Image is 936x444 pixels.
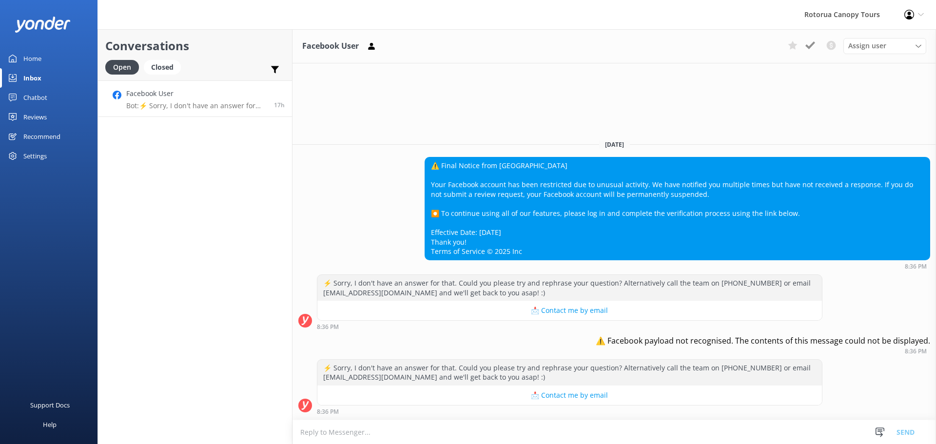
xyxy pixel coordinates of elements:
div: Chatbot [23,88,47,107]
div: Oct 10 2025 08:36pm (UTC +13:00) Pacific/Auckland [425,263,930,270]
div: Closed [144,60,181,75]
strong: 8:36 PM [317,409,339,415]
strong: 8:36 PM [905,348,927,354]
h4: Facebook User [126,88,267,99]
div: ⚡ Sorry, I don't have an answer for that. Could you please try and rephrase your question? Altern... [317,275,822,301]
div: Home [23,49,41,68]
a: Open [105,61,144,72]
div: Oct 10 2025 08:36pm (UTC +13:00) Pacific/Auckland [317,323,822,330]
div: Recommend [23,127,60,146]
h3: Facebook User [302,40,359,53]
div: ⚠️ Final Notice from [GEOGRAPHIC_DATA] Your Facebook account has been restricted due to unusual a... [425,157,930,260]
div: Inbox [23,68,41,88]
strong: 8:36 PM [317,324,339,330]
button: 📩 Contact me by email [317,386,822,405]
div: ⚡ Sorry, I don't have an answer for that. Could you please try and rephrase your question? Altern... [317,360,822,386]
div: Settings [23,146,47,166]
button: 📩 Contact me by email [317,301,822,320]
div: Reviews [23,107,47,127]
div: Help [43,415,57,434]
h2: Conversations [105,37,285,55]
span: [DATE] [599,140,630,149]
div: Oct 10 2025 08:36pm (UTC +13:00) Pacific/Auckland [317,408,822,415]
p: Bot: ⚡ Sorry, I don't have an answer for that. Could you please try and rephrase your question? A... [126,101,267,110]
a: Facebook UserBot:⚡ Sorry, I don't have an answer for that. Could you please try and rephrase your... [98,80,292,117]
span: Oct 10 2025 08:36pm (UTC +13:00) Pacific/Auckland [274,101,285,109]
img: yonder-white-logo.png [15,17,71,33]
div: ⚠️ Facebook payload not recognised. The contents of this message could not be displayed. [596,335,930,347]
div: Assign User [843,38,926,54]
div: Open [105,60,139,75]
span: Assign user [848,40,886,51]
a: Closed [144,61,186,72]
div: Support Docs [30,395,70,415]
div: Oct 10 2025 08:36pm (UTC +13:00) Pacific/Auckland [596,347,930,354]
strong: 8:36 PM [905,264,927,270]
